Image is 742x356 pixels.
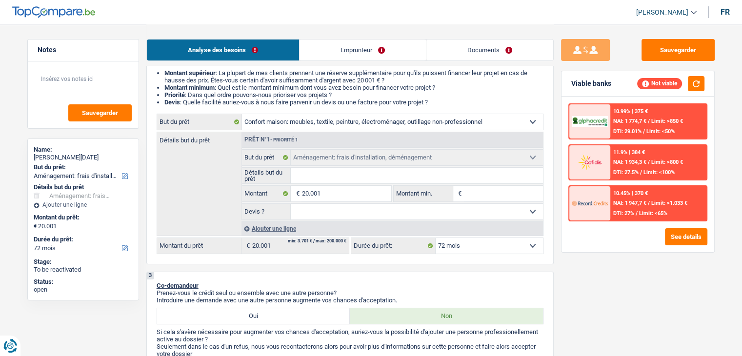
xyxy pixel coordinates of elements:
[157,282,199,289] span: Co-demandeur
[291,186,301,201] span: €
[164,84,543,91] li: : Quel est le montant minimum dont vous avez besoin pour financer votre projet ?
[572,153,608,171] img: Cofidis
[613,190,648,197] div: 10.45% | 370 €
[34,236,131,243] label: Durée du prêt:
[157,132,241,143] label: Détails but du prêt
[34,183,133,191] div: Détails but du prêt
[643,169,675,176] span: Limit: <100%
[613,149,645,156] div: 11.9% | 384 €
[640,169,642,176] span: /
[453,186,464,201] span: €
[34,258,133,266] div: Stage:
[164,69,216,77] strong: Montant supérieur
[34,278,133,286] div: Status:
[242,186,291,201] label: Montant
[242,168,291,183] label: Détails but du prêt
[147,272,154,279] div: 3
[242,137,301,143] div: Prêt n°1
[613,159,646,165] span: NAI: 1 934,3 €
[648,200,650,206] span: /
[34,146,133,154] div: Name:
[82,110,118,116] span: Sauvegarder
[164,91,185,99] strong: Priorité
[157,328,543,343] p: Si cela s'avère nécessaire pour augmenter vos chances d'acceptation, auriez-vous la possibilité d...
[636,210,638,217] span: /
[164,99,543,106] li: : Quelle facilité auriez-vous à nous faire parvenir un devis ou une facture pour votre projet ?
[164,84,215,91] strong: Montant minimum
[157,289,543,297] p: Prenez-vous le crédit seul ou ensemble avec une autre personne?
[613,128,642,135] span: DTI: 29.01%
[34,286,133,294] div: open
[613,210,634,217] span: DTI: 27%
[613,200,646,206] span: NAI: 1 947,7 €
[68,104,132,121] button: Sauvegarder
[242,150,291,165] label: But du prêt
[241,238,252,254] span: €
[648,159,650,165] span: /
[637,78,682,89] div: Not viable
[642,39,715,61] button: Sauvegarder
[651,118,683,124] span: Limit: >850 €
[34,266,133,274] div: To be reactivated
[164,69,543,84] li: : La plupart de mes clients prennent une réserve supplémentaire pour qu'ils puissent financer leu...
[157,308,350,324] label: Oui
[721,7,730,17] div: fr
[157,297,543,304] p: Introduire une demande avec une autre personne augmente vos chances d'acceptation.
[300,40,426,60] a: Emprunteur
[665,228,707,245] button: See details
[651,200,687,206] span: Limit: >1.033 €
[613,169,639,176] span: DTI: 27.5%
[646,128,675,135] span: Limit: <50%
[426,40,553,60] a: Documents
[350,308,543,324] label: Non
[643,128,645,135] span: /
[613,108,648,115] div: 10.99% | 375 €
[164,99,180,106] span: Devis
[270,137,298,142] span: - Priorité 1
[34,154,133,161] div: [PERSON_NAME][DATE]
[636,8,688,17] span: [PERSON_NAME]
[571,79,611,88] div: Viable banks
[351,238,436,254] label: Durée du prêt:
[572,116,608,127] img: AlphaCredit
[651,159,683,165] span: Limit: >800 €
[34,201,133,208] div: Ajouter une ligne
[157,114,242,130] label: But du prêt
[12,6,95,18] img: TopCompare Logo
[34,214,131,221] label: Montant du prêt:
[242,204,291,219] label: Devis ?
[34,163,131,171] label: But du prêt:
[38,46,129,54] h5: Notes
[147,40,299,60] a: Analyse des besoins
[648,118,650,124] span: /
[394,186,453,201] label: Montant min.
[241,221,543,236] div: Ajouter une ligne
[628,4,697,20] a: [PERSON_NAME]
[572,194,608,212] img: Record Credits
[639,210,667,217] span: Limit: <65%
[164,91,543,99] li: : Dans quel ordre pouvons-nous prioriser vos projets ?
[613,118,646,124] span: NAI: 1 774,7 €
[157,238,241,254] label: Montant du prêt
[34,222,37,230] span: €
[288,239,346,243] div: min: 3.701 € / max: 200.000 €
